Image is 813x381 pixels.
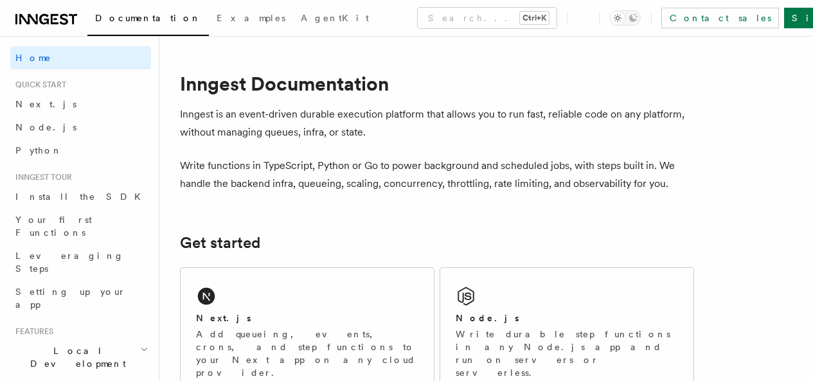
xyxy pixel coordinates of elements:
[217,13,285,23] span: Examples
[180,72,694,95] h1: Inngest Documentation
[95,13,201,23] span: Documentation
[180,234,260,252] a: Get started
[10,185,151,208] a: Install the SDK
[661,8,779,28] a: Contact sales
[301,13,369,23] span: AgentKit
[87,4,209,36] a: Documentation
[293,4,377,35] a: AgentKit
[15,122,76,132] span: Node.js
[10,344,140,370] span: Local Development
[180,157,694,193] p: Write functions in TypeScript, Python or Go to power background and scheduled jobs, with steps bu...
[196,312,251,324] h2: Next.js
[15,215,92,238] span: Your first Functions
[10,93,151,116] a: Next.js
[180,105,694,141] p: Inngest is an event-driven durable execution platform that allows you to run fast, reliable code ...
[196,328,418,379] p: Add queueing, events, crons, and step functions to your Next app on any cloud provider.
[456,328,678,379] p: Write durable step functions in any Node.js app and run on servers or serverless.
[15,251,124,274] span: Leveraging Steps
[10,139,151,162] a: Python
[610,10,641,26] button: Toggle dark mode
[10,208,151,244] a: Your first Functions
[10,339,151,375] button: Local Development
[418,8,557,28] button: Search...Ctrl+K
[10,280,151,316] a: Setting up your app
[456,312,519,324] h2: Node.js
[15,99,76,109] span: Next.js
[10,46,151,69] a: Home
[15,145,62,155] span: Python
[10,172,72,182] span: Inngest tour
[15,51,51,64] span: Home
[209,4,293,35] a: Examples
[520,12,549,24] kbd: Ctrl+K
[10,80,66,90] span: Quick start
[15,287,126,310] span: Setting up your app
[10,116,151,139] a: Node.js
[15,191,148,202] span: Install the SDK
[10,326,53,337] span: Features
[10,244,151,280] a: Leveraging Steps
